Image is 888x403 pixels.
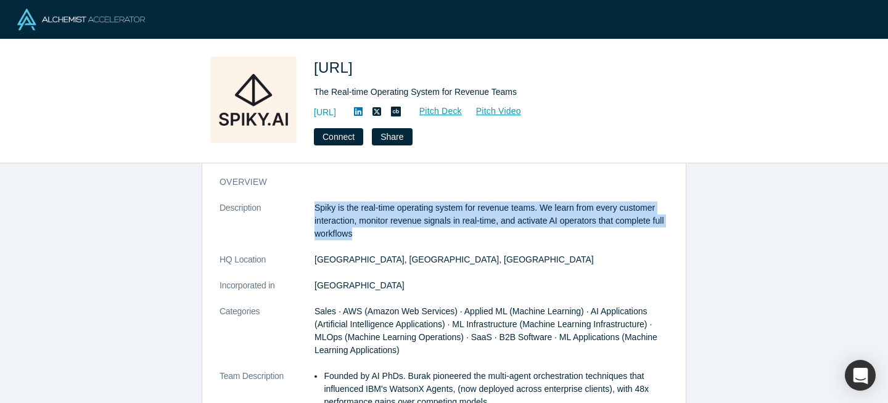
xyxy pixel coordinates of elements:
[314,306,657,355] span: Sales · AWS (Amazon Web Services) · Applied ML (Machine Learning) · AI Applications (Artificial I...
[314,59,357,76] span: [URL]
[220,305,314,370] dt: Categories
[220,176,651,189] h3: overview
[17,9,145,30] img: Alchemist Logo
[314,201,668,240] p: Spiky is the real-time operating system for revenue teams. We learn from every customer interacti...
[220,253,314,279] dt: HQ Location
[314,253,668,266] dd: [GEOGRAPHIC_DATA], [GEOGRAPHIC_DATA], [GEOGRAPHIC_DATA]
[372,128,412,145] button: Share
[314,279,668,292] dd: [GEOGRAPHIC_DATA]
[314,86,659,99] div: The Real-time Operating System for Revenue Teams
[210,57,297,143] img: Spiky.ai's Logo
[220,201,314,253] dt: Description
[314,106,336,119] a: [URL]
[220,279,314,305] dt: Incorporated in
[406,104,462,118] a: Pitch Deck
[314,128,363,145] button: Connect
[462,104,522,118] a: Pitch Video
